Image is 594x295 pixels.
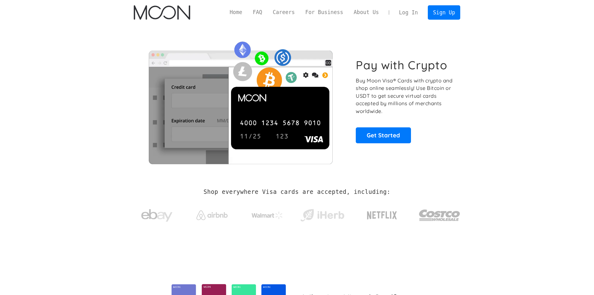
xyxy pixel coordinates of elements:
a: Walmart [244,205,290,222]
p: Buy Moon Visa® Cards with crypto and shop online seamlessly! Use Bitcoin or USDT to get secure vi... [356,77,453,115]
img: Walmart [252,212,283,219]
a: home [134,5,190,20]
a: ebay [134,199,180,229]
img: Moon Cards let you spend your crypto anywhere Visa is accepted. [134,37,347,164]
a: iHerb [299,201,345,227]
h2: Shop everywhere Visa cards are accepted, including: [204,189,390,195]
a: Get Started [356,127,411,143]
img: Costco [419,204,461,227]
img: Airbnb [196,210,228,220]
img: iHerb [299,207,345,224]
a: Netflix [354,201,410,226]
a: About Us [348,8,384,16]
a: For Business [300,8,348,16]
img: ebay [141,206,172,225]
a: Airbnb [189,204,235,223]
a: Costco [419,197,461,230]
h1: Pay with Crypto [356,58,447,72]
a: Home [225,8,248,16]
a: Sign Up [428,5,460,19]
img: Netflix [366,208,398,223]
a: FAQ [248,8,268,16]
a: Log In [394,6,423,19]
a: Careers [268,8,300,16]
img: Moon Logo [134,5,190,20]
